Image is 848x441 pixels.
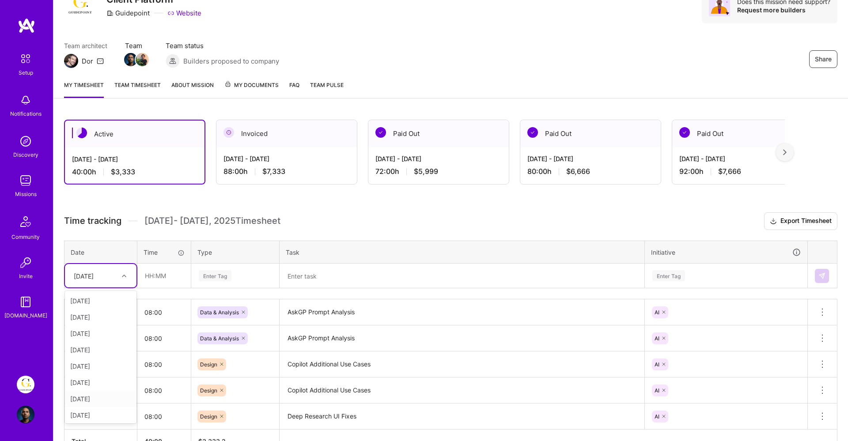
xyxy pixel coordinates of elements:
[136,52,148,67] a: Team Member Avatar
[65,342,136,358] div: [DATE]
[11,232,40,241] div: Community
[375,127,386,138] img: Paid Out
[65,309,136,325] div: [DATE]
[15,211,36,232] img: Community
[223,127,234,138] img: Invoiced
[183,57,279,66] span: Builders proposed to company
[770,217,777,226] i: icon Download
[111,167,135,177] span: $3,333
[783,149,787,155] img: right
[137,327,191,350] input: HH:MM
[167,8,201,18] a: Website
[166,54,180,68] img: Builders proposed to company
[97,57,104,64] i: icon Mail
[375,167,502,176] div: 72:00 h
[200,309,239,316] span: Data & Analysis
[124,53,137,66] img: Team Member Avatar
[679,167,806,176] div: 92:00 h
[223,167,350,176] div: 88:00 h
[818,272,825,279] img: Submit
[17,293,34,311] img: guide book
[718,167,741,176] span: $7,666
[17,172,34,189] img: teamwork
[17,254,34,271] img: Invite
[520,120,661,147] div: Paid Out
[414,167,438,176] span: $5,999
[200,387,217,394] span: Design
[72,155,197,164] div: [DATE] - [DATE]
[289,80,299,98] a: FAQ
[679,154,806,163] div: [DATE] - [DATE]
[216,120,357,147] div: Invoiced
[65,325,136,342] div: [DATE]
[737,6,830,14] div: Request more builders
[655,361,659,368] span: AI
[65,121,204,147] div: Active
[65,374,136,391] div: [DATE]
[138,264,190,287] input: HH:MM
[106,8,150,18] div: Guidepoint
[310,82,344,88] span: Team Pulse
[280,300,644,324] textarea: AskGP Prompt Analysis
[655,309,659,316] span: AI
[125,52,136,67] a: Team Member Avatar
[655,335,659,342] span: AI
[15,376,37,393] a: Guidepoint: Client Platform
[375,154,502,163] div: [DATE] - [DATE]
[10,109,42,118] div: Notifications
[137,405,191,428] input: HH:MM
[76,128,87,138] img: Active
[764,212,837,230] button: Export Timesheet
[17,406,34,423] img: User Avatar
[527,127,538,138] img: Paid Out
[16,49,35,68] img: setup
[280,326,644,351] textarea: AskGP Prompt Analysis
[224,80,279,90] span: My Documents
[136,53,149,66] img: Team Member Avatar
[566,167,590,176] span: $6,666
[166,41,279,50] span: Team status
[224,80,279,98] a: My Documents
[652,269,685,283] div: Enter Tag
[199,269,231,283] div: Enter Tag
[262,167,285,176] span: $7,333
[64,41,107,50] span: Team architect
[137,379,191,402] input: HH:MM
[137,353,191,376] input: HH:MM
[815,55,832,64] span: Share
[17,91,34,109] img: bell
[19,271,33,281] div: Invite
[17,132,34,150] img: discovery
[200,335,239,342] span: Data & Analysis
[13,150,38,159] div: Discovery
[672,120,813,147] div: Paid Out
[280,352,644,377] textarea: Copilot Additional Use Cases
[368,120,509,147] div: Paid Out
[122,274,126,278] i: icon Chevron
[19,68,33,77] div: Setup
[144,248,185,257] div: Time
[82,57,93,66] div: Dor
[65,391,136,407] div: [DATE]
[137,301,191,324] input: HH:MM
[4,311,47,320] div: [DOMAIN_NAME]
[655,387,659,394] span: AI
[65,293,136,309] div: [DATE]
[527,167,654,176] div: 80:00 h
[144,215,280,226] span: [DATE] - [DATE] , 2025 Timesheet
[310,80,344,98] a: Team Pulse
[280,241,645,264] th: Task
[64,54,78,68] img: Team Architect
[64,241,137,264] th: Date
[809,50,837,68] button: Share
[125,41,148,50] span: Team
[64,215,121,226] span: Time tracking
[200,413,217,420] span: Design
[191,241,280,264] th: Type
[171,80,214,98] a: About Mission
[679,127,690,138] img: Paid Out
[64,80,104,98] a: My timesheet
[114,80,161,98] a: Team timesheet
[655,413,659,420] span: AI
[527,154,654,163] div: [DATE] - [DATE]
